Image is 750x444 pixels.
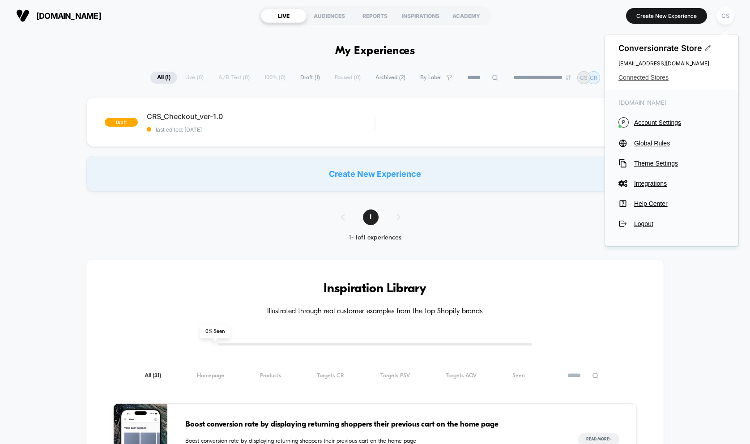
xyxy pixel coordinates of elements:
[332,234,418,242] div: 1 - 1 of 1 experiences
[335,45,415,58] h1: My Experiences
[147,126,375,133] span: last edited: [DATE]
[716,7,734,25] div: CS
[113,282,637,296] h3: Inspiration Library
[369,72,412,84] span: Archived ( 2 )
[420,74,442,81] span: By Label
[618,74,725,81] button: Connected Stores
[150,72,177,84] span: All ( 1 )
[398,9,443,23] div: INSPIRATIONS
[105,118,138,127] span: draft
[147,112,375,121] span: CRS_Checkout_ver-1.0
[512,372,525,379] span: Seen
[145,372,161,379] span: All
[153,373,161,379] span: ( 31 )
[380,372,410,379] span: Targets PSV
[590,74,597,81] p: CR
[363,209,379,225] span: 1
[446,372,477,379] span: Targets AOV
[566,75,571,80] img: end
[580,74,588,81] p: CS
[113,307,637,316] h4: Illustrated through real customer examples from the top Shopify brands
[618,117,629,128] i: P
[307,9,352,23] div: AUDIENCES
[714,7,737,25] button: CS
[185,419,561,431] span: Boost conversion rate by displaying returning shoppers their previous cart on the home page
[626,8,707,24] button: Create New Experience
[260,372,281,379] span: Products
[634,200,725,207] span: Help Center
[618,159,725,168] button: Theme Settings
[197,372,224,379] span: Homepage
[634,220,725,227] span: Logout
[317,372,344,379] span: Targets CR
[618,43,725,53] span: Conversionrate Store
[634,119,725,126] span: Account Settings
[200,325,230,338] span: 0 % Seen
[352,9,398,23] div: REPORTS
[618,139,725,148] button: Global Rules
[634,160,725,167] span: Theme Settings
[618,60,725,67] span: [EMAIL_ADDRESS][DOMAIN_NAME]
[294,72,327,84] span: Draft ( 1 )
[618,179,725,188] button: Integrations
[261,9,307,23] div: LIVE
[618,199,725,208] button: Help Center
[443,9,489,23] div: ACADEMY
[36,11,101,21] span: [DOMAIN_NAME]
[618,99,725,106] span: [DOMAIN_NAME]
[634,180,725,187] span: Integrations
[618,219,725,228] button: Logout
[618,117,725,128] button: PAccount Settings
[16,9,30,22] img: Visually logo
[86,156,664,192] div: Create New Experience
[13,9,104,23] button: [DOMAIN_NAME]
[634,140,725,147] span: Global Rules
